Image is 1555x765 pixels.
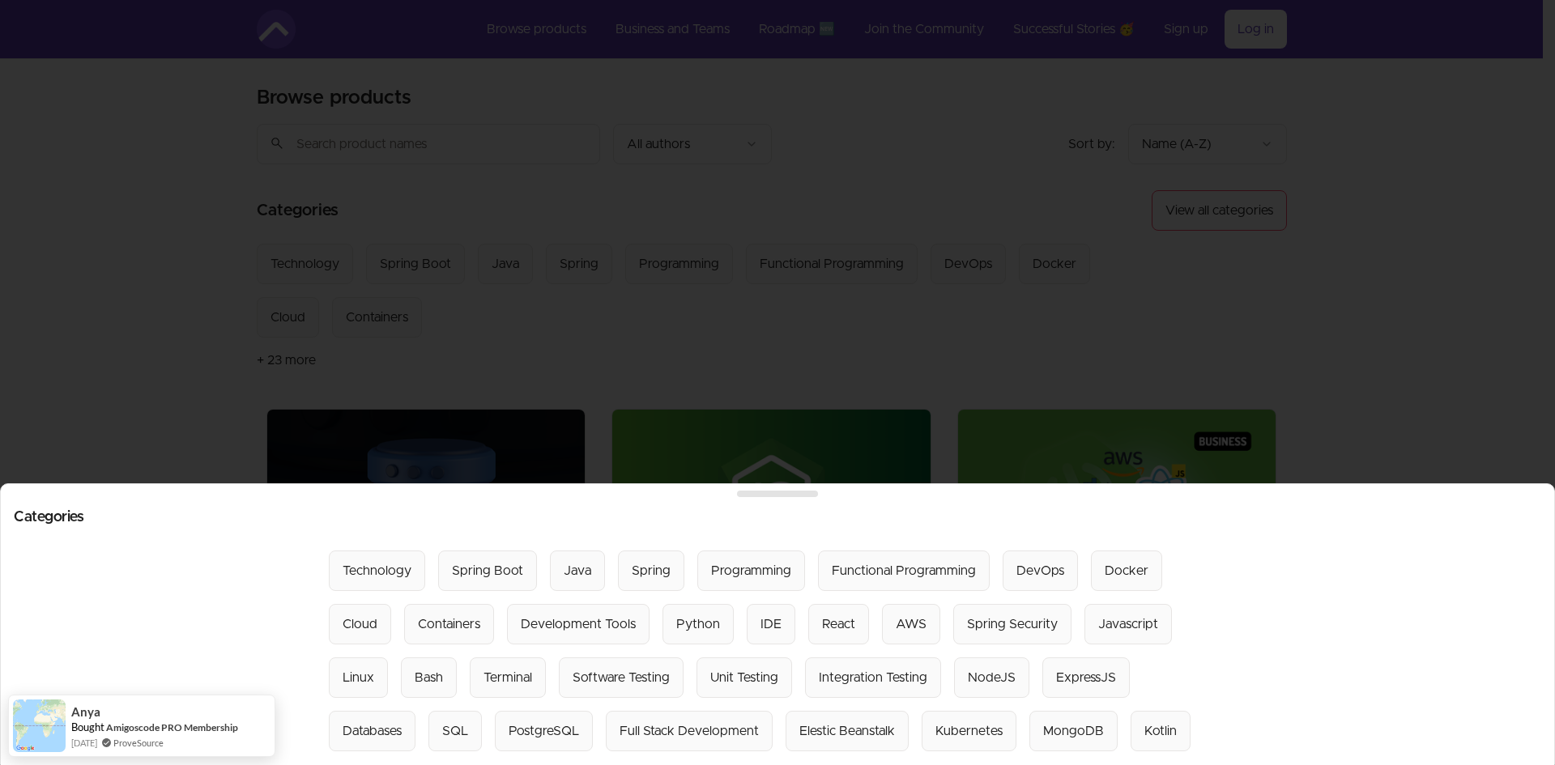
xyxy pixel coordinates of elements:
div: ExpressJS [1056,668,1116,687]
div: PostgreSQL [509,721,579,741]
div: Spring [632,561,671,580]
div: Software Testing [573,668,670,687]
div: Containers [418,614,480,634]
div: IDE [760,614,782,634]
div: Linux [343,668,374,687]
div: Elestic Beanstalk [799,721,895,741]
div: Javascript [1098,614,1158,634]
div: Development Tools [521,614,636,634]
div: Java [564,561,591,580]
div: Spring Boot [452,561,523,580]
div: Programming [711,561,791,580]
div: Spring Security [967,614,1058,634]
div: Terminal [484,668,532,687]
div: Databases [343,721,402,741]
div: Full Stack Development [620,721,759,741]
div: DevOps [1016,561,1064,580]
div: Unit Testing [710,668,778,687]
div: MongoDB [1043,721,1104,741]
div: SQL [442,721,468,741]
div: Kotlin [1144,721,1177,741]
div: NodeJS [968,668,1016,687]
h2: Categories [14,510,1541,525]
div: Technology [343,561,411,580]
div: Cloud [343,614,377,634]
div: Python [676,614,720,634]
div: Docker [1105,561,1148,580]
div: Bash [415,668,443,687]
div: Kubernetes [935,721,1003,741]
div: Integration Testing [819,668,927,687]
div: Functional Programming [832,561,976,580]
div: AWS [896,614,927,634]
div: React [822,614,855,634]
